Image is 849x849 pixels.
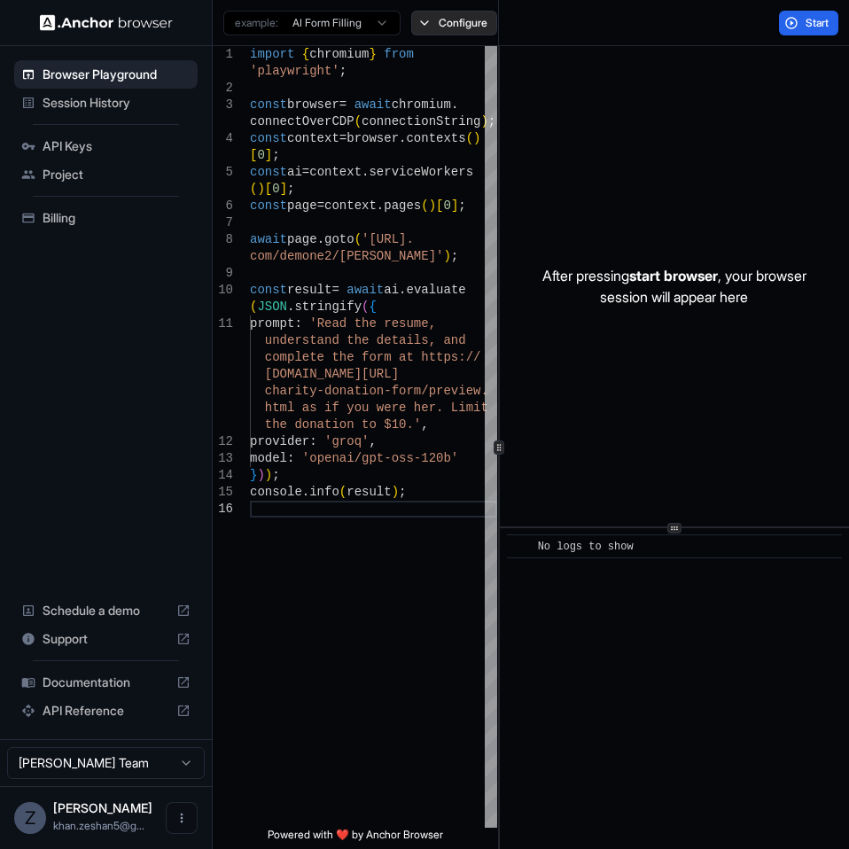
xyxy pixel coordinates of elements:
[347,131,399,145] span: browser
[213,484,233,501] div: 15
[629,267,718,284] span: start browser
[294,316,301,331] span: :
[14,625,198,653] div: Support
[429,199,436,213] span: )
[362,232,414,246] span: '[URL].
[362,165,369,179] span: .
[40,14,173,31] img: Anchor Logo
[265,367,399,381] span: [DOMAIN_NAME][URL]
[265,148,272,162] span: ]
[43,66,191,83] span: Browser Playground
[14,802,46,834] div: Z
[250,316,294,331] span: prompt
[287,300,294,314] span: .
[265,182,272,196] span: [
[250,434,309,448] span: provider
[14,204,198,232] div: Billing
[362,300,369,314] span: (
[302,165,309,179] span: =
[250,300,257,314] span: (
[53,800,152,815] span: Zeshan Khan
[213,315,233,332] div: 11
[257,468,264,482] span: )
[265,350,481,364] span: complete the form at https://
[287,199,317,213] span: page
[542,265,806,308] p: After pressing , your browser session will appear here
[362,114,480,129] span: connectionString
[265,333,466,347] span: understand the details, and
[377,199,384,213] span: .
[265,384,488,398] span: charity-donation-form/preview.
[250,131,287,145] span: const
[287,165,302,179] span: ai
[339,485,347,499] span: (
[473,131,480,145] span: )
[451,249,458,263] span: ;
[265,417,421,432] span: the donation to $10.'
[250,451,287,465] span: model
[287,131,339,145] span: context
[287,283,331,297] span: result
[43,630,169,648] span: Support
[411,11,497,35] button: Configure
[257,148,264,162] span: 0
[369,434,376,448] span: ,
[309,485,339,499] span: info
[43,166,191,183] span: Project
[354,97,392,112] span: await
[339,64,347,78] span: ;
[272,468,279,482] span: ;
[53,819,144,832] span: khan.zeshan5@gmail.com
[213,130,233,147] div: 4
[302,47,309,61] span: {
[213,214,233,231] div: 7
[213,433,233,450] div: 12
[213,164,233,181] div: 5
[213,46,233,63] div: 1
[309,434,316,448] span: :
[354,232,362,246] span: (
[280,182,287,196] span: ]
[287,182,294,196] span: ;
[14,596,198,625] div: Schedule a demo
[250,485,302,499] span: console
[213,80,233,97] div: 2
[443,249,450,263] span: )
[250,182,257,196] span: (
[436,199,443,213] span: [
[213,450,233,467] div: 13
[14,132,198,160] div: API Keys
[287,232,317,246] span: page
[166,802,198,834] button: Open menu
[14,697,198,725] div: API Reference
[392,97,451,112] span: chromium
[250,47,294,61] span: import
[399,485,406,499] span: ;
[369,300,376,314] span: {
[235,16,278,30] span: example:
[213,501,233,518] div: 16
[250,283,287,297] span: const
[43,137,191,155] span: API Keys
[806,16,830,30] span: Start
[14,89,198,117] div: Session History
[250,468,257,482] span: }
[538,541,634,553] span: No logs to show
[43,674,169,691] span: Documentation
[14,60,198,89] div: Browser Playground
[317,232,324,246] span: .
[250,199,287,213] span: const
[14,668,198,697] div: Documentation
[302,485,309,499] span: .
[213,467,233,484] div: 14
[347,283,384,297] span: await
[43,602,169,619] span: Schedule a demo
[324,199,377,213] span: context
[354,114,362,129] span: (
[213,282,233,299] div: 10
[458,199,465,213] span: ;
[309,165,362,179] span: context
[213,97,233,113] div: 3
[250,97,287,112] span: const
[43,94,191,112] span: Session History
